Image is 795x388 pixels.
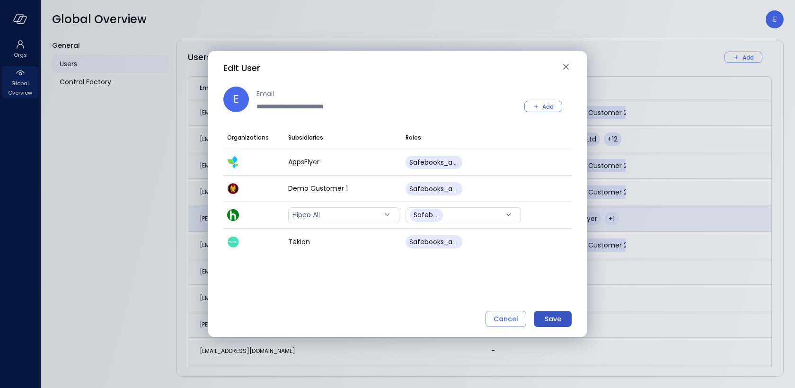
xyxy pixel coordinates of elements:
img: ynjrjpaiymlkbkxtflmu [227,209,239,221]
span: safebooks_admin [409,184,469,194]
span: Edit User [223,62,260,74]
img: dweq851rzgflucm4u1c8 [227,236,239,248]
div: Hippo [227,209,281,221]
img: zbmm8o9awxf8yv3ehdzf [227,156,239,168]
div: Add [542,102,554,112]
span: Subsidiaries [288,133,323,142]
span: safebooks_admin [414,210,474,220]
div: Save [545,313,561,325]
span: Organizations [227,133,269,142]
div: Tekion [227,236,281,248]
div: Cancel [494,313,518,325]
div: safebooks_admin [406,182,462,195]
div: safebooks_admin [410,209,443,222]
div: Demo Customer [227,183,281,194]
p: Hippo All [292,210,320,220]
span: Roles [406,133,421,142]
div: safebooks_admin [406,235,462,248]
p: Demo Customer 1 [288,184,398,194]
span: safebooks_admin [409,158,469,167]
button: Cancel [486,311,526,327]
button: Add [524,101,562,112]
p: Tekion [288,237,398,247]
p: AppsFlyer [288,157,398,167]
button: Save [534,311,572,327]
p: E [233,91,239,107]
div: safebooks_admin [406,156,462,169]
label: Email [256,88,398,99]
div: AppsFlyer [227,156,281,168]
span: safebooks_admin [409,237,469,247]
img: scnakozdowacoarmaydw [227,183,239,194]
